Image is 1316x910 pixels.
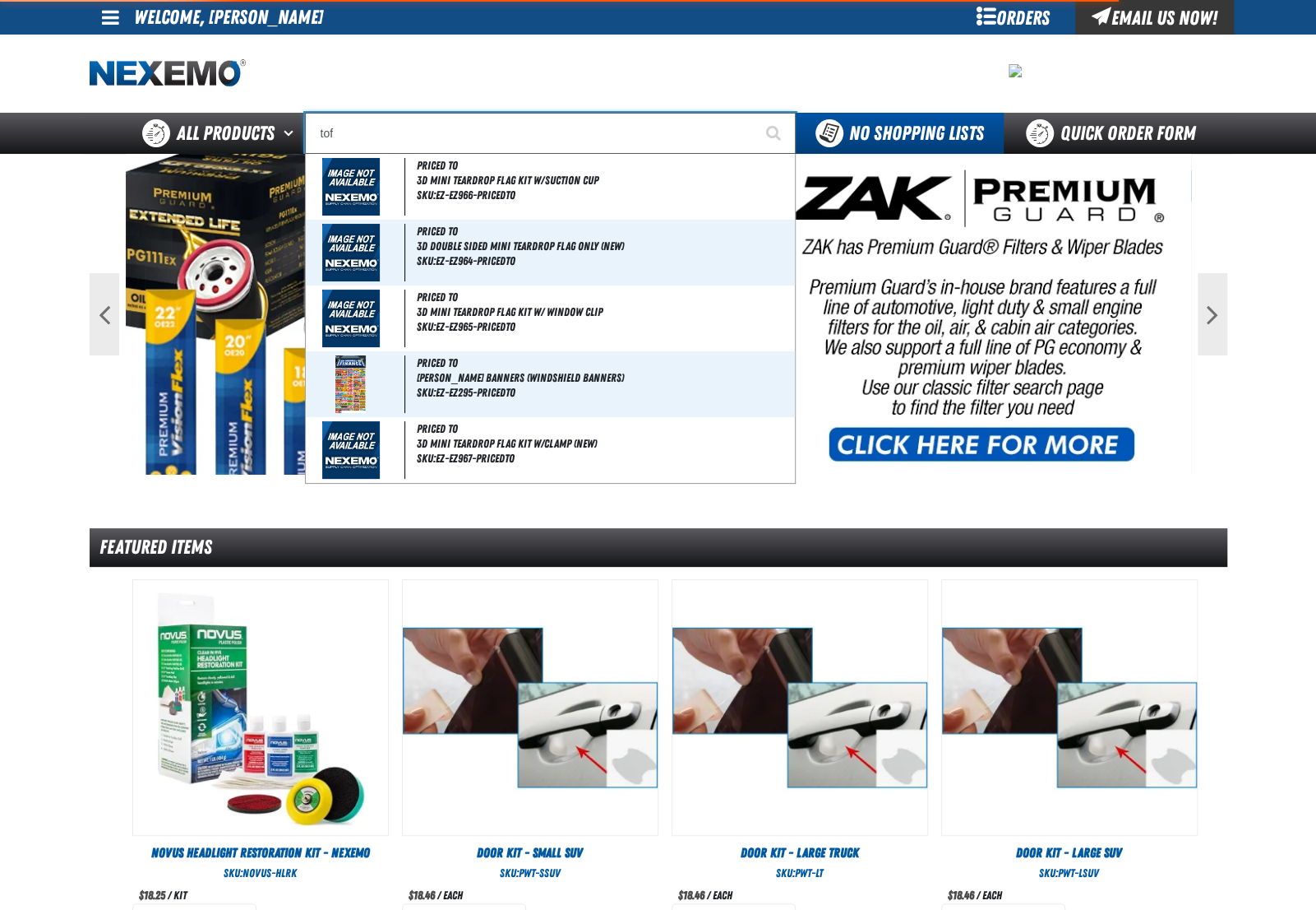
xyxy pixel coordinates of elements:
[402,866,658,881] div: SKU:
[707,889,710,902] span: /
[139,889,165,902] span: $18.25
[713,889,732,902] span: each
[177,118,275,148] span: All Products
[1004,113,1226,154] a: Quick Order Form
[133,580,388,835] img: Novus Headlight Restoration Kit - Nexemo
[417,422,458,435] span: PRICED TO
[322,421,380,479] img: missing_image.jpg
[322,224,380,281] img: missing_image.jpg
[417,159,458,172] span: PRICED TO
[417,386,515,399] span: SKU:EZ-EZ295-PRICEDTO
[403,580,658,835] img: Door Kit - Small SUV
[672,866,928,881] div: SKU:
[403,580,658,835] : View Details of the Door Kit - Small SUV
[417,371,792,385] span: [PERSON_NAME] Banners (Windshield Banners)
[977,889,980,902] span: /
[942,580,1197,835] : View Details of the Door Kit - Large SUV
[672,580,927,835] : View Details of the Door Kit - Large Truck
[796,113,1004,154] button: You do not have available Shopping Lists. Open to Create a New List
[417,452,515,465] span: SKU:EZ-EZ967-PRICEDTO
[132,844,389,862] a: Novus Headlight Restoration Kit - Nexemo
[672,844,928,862] a: Door Kit - Large Truck
[417,356,458,369] span: PRICED TO
[126,154,1191,475] img: PG Filters & Wipers
[402,844,658,862] a: Door Kit - Small SUV
[795,866,823,880] span: PWT-LT
[173,889,187,902] span: kit
[409,889,435,902] span: $18.46
[417,290,458,304] span: PRICED TO
[90,273,119,355] button: Previous
[417,437,792,451] span: 3D Mini Teardrop Flag Kit W/Clamp (NEW)
[417,174,792,188] span: 3D Mini Teardrop Flag Kit W/Suction Cup
[322,158,380,216] img: missing_image.jpg
[90,59,246,88] img: Nexemo logo
[477,845,583,861] span: Door Kit - Small SUV
[948,889,974,902] span: $18.46
[168,889,171,902] span: /
[417,305,792,319] span: 3D Mini Teardrop Flag Kit W/ Window Clip
[942,580,1197,835] img: Door Kit - Large SUV
[849,122,984,145] span: No Shopping Lists
[417,239,792,253] span: 3D Double Sided Mini Teardrop Flag Only (NEW)
[305,113,796,154] input: Search
[519,866,561,880] span: PWT-SSUV
[941,866,1198,881] div: SKU:
[1058,866,1099,880] span: PWT-LSUV
[132,866,389,881] div: SKU:
[151,845,370,861] span: Novus Headlight Restoration Kit - Nexemo
[1009,64,1022,77] img: 850b3ca0065f1ff5521978d91a4632f4.png
[741,845,859,861] span: Door Kit - Large Truck
[755,113,796,154] button: Start Searching
[443,889,463,902] span: each
[417,320,515,333] span: SKU:EZ-EZ965-PRICEDTO
[417,188,515,202] span: SKU:EZ-EZ966-PRICEDTO
[133,580,388,835] : View Details of the Novus Headlight Restoration Kit - Nexemo
[335,355,366,413] img: 5cf1455be4eb6486228298-EZ-EZ295.jpg
[1016,845,1122,861] span: Door Kit - Large SUV
[437,889,441,902] span: /
[417,254,515,267] span: SKU:EZ-EZ964-PRICEDTO
[941,844,1198,862] a: Door Kit - Large SUV
[322,290,380,347] img: missing_image.jpg
[417,225,458,238] span: PRICED TO
[1198,273,1227,355] button: Next
[278,113,305,154] button: Open All Products pages
[90,528,1227,567] div: Featured Items
[672,580,927,835] img: Door Kit - Large Truck
[678,889,704,902] span: $18.46
[242,866,297,880] span: NOVUS-HLRK
[982,889,1002,902] span: each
